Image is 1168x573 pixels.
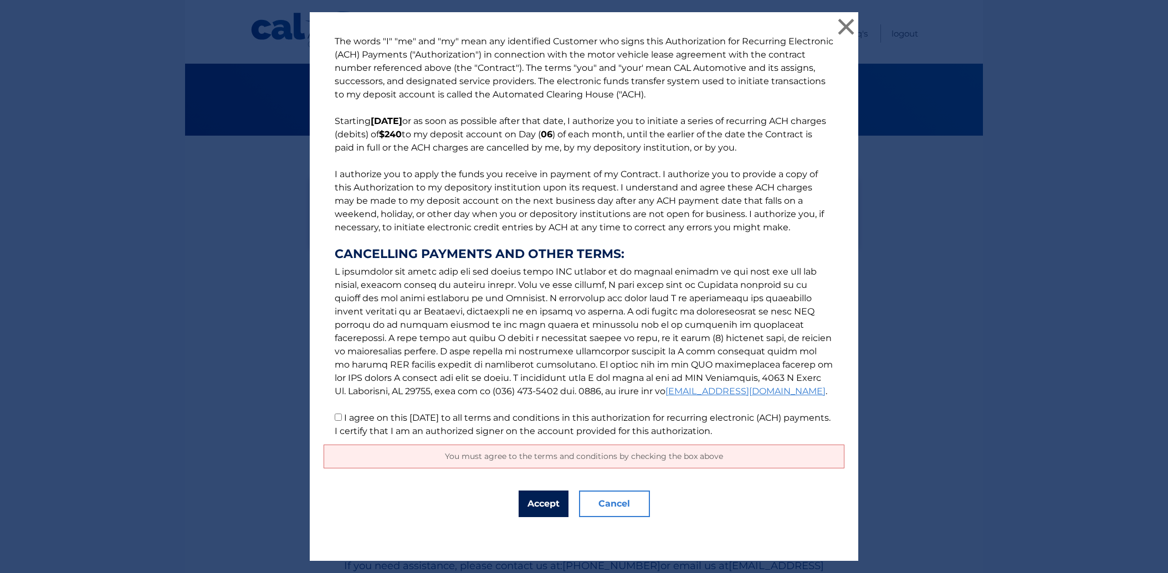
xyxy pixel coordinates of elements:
button: × [835,16,857,38]
button: Cancel [579,491,650,517]
a: [EMAIL_ADDRESS][DOMAIN_NAME] [665,386,826,396]
b: [DATE] [371,116,402,126]
b: $240 [379,129,402,140]
span: You must agree to the terms and conditions by checking the box above [445,451,723,461]
b: 06 [541,129,552,140]
p: The words "I" "me" and "my" mean any identified Customer who signs this Authorization for Recurri... [324,35,844,438]
strong: CANCELLING PAYMENTS AND OTHER TERMS: [335,247,833,261]
label: I agree on this [DATE] to all terms and conditions in this authorization for recurring electronic... [335,412,831,436]
button: Accept [519,491,568,517]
